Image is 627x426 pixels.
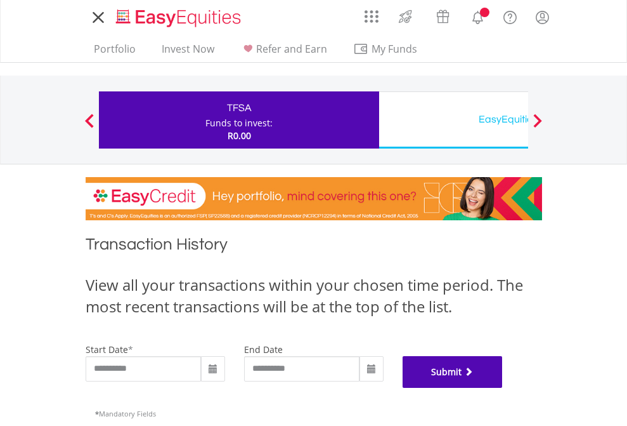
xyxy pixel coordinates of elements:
[356,3,387,23] a: AppsGrid
[424,3,462,27] a: Vouchers
[95,409,156,418] span: Mandatory Fields
[86,274,542,318] div: View all your transactions within your chosen time period. The most recent transactions will be a...
[256,42,327,56] span: Refer and Earn
[403,356,503,388] button: Submit
[462,3,494,29] a: Notifications
[113,8,246,29] img: EasyEquities_Logo.png
[525,120,550,133] button: Next
[86,343,128,356] label: start date
[107,99,372,117] div: TFSA
[353,41,436,57] span: My Funds
[111,3,246,29] a: Home page
[244,343,283,356] label: end date
[86,177,542,220] img: EasyCredit Promotion Banner
[157,43,219,62] a: Invest Now
[365,10,378,23] img: grid-menu-icon.svg
[494,3,526,29] a: FAQ's and Support
[228,130,251,142] span: R0.00
[77,120,102,133] button: Previous
[526,3,559,31] a: My Profile
[205,117,273,130] div: Funds to invest:
[89,43,141,62] a: Portfolio
[235,43,332,62] a: Refer and Earn
[86,233,542,262] h1: Transaction History
[395,6,416,27] img: thrive-v2.svg
[432,6,453,27] img: vouchers-v2.svg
